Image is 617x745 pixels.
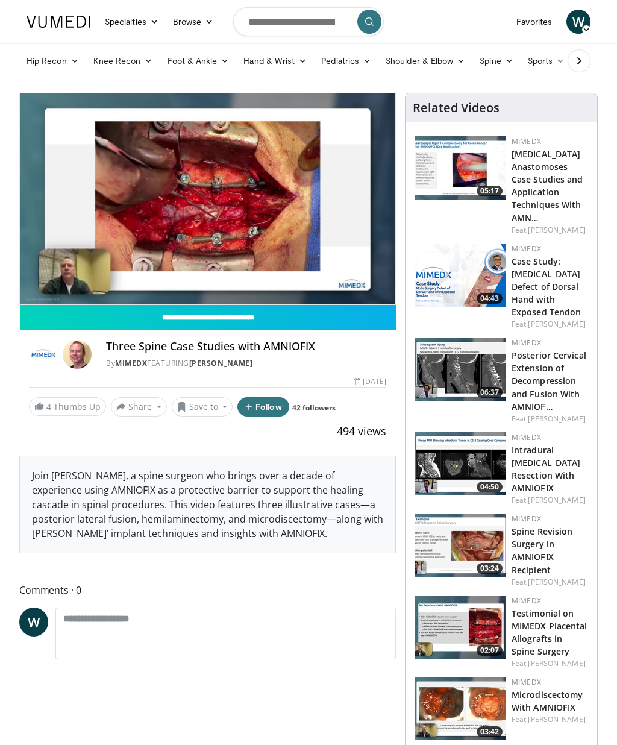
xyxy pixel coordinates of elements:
[415,596,506,659] a: 02:07
[512,225,587,236] div: Feat.
[415,514,506,577] a: 03:24
[19,582,396,598] span: Comments 0
[528,714,585,725] a: [PERSON_NAME]
[415,432,506,495] img: 28130dcb-9415-4d18-b2f0-fa0e29a55ae1.png.150x105_q85_crop-smart_upscale.png
[512,677,541,687] a: MIMEDX
[512,514,541,524] a: MIMEDX
[512,495,587,506] div: Feat.
[477,186,503,196] span: 05:17
[477,563,503,574] span: 03:24
[512,338,541,348] a: MIMEDX
[512,136,541,146] a: MIMEDX
[472,49,520,73] a: Spine
[160,49,237,73] a: Foot & Ankle
[512,244,541,254] a: MIMEDX
[477,645,503,656] span: 02:07
[512,350,586,412] a: Posterior Cervical Extension of Decompression and Fusion With AMNIOF…
[512,256,581,318] a: Case Study: [MEDICAL_DATA] Defect of Dorsal Hand with Exposed Tendon
[413,101,500,115] h4: Related Videos
[509,10,559,34] a: Favorites
[415,136,506,200] img: bded3279-518f-4537-ae8e-1e6d473626ab.150x105_q85_crop-smart_upscale.jpg
[415,432,506,495] a: 04:50
[512,714,587,725] div: Feat.
[512,148,583,224] a: [MEDICAL_DATA] Anastomoses Case Studies and Application Techniques With AMN…
[98,10,166,34] a: Specialties
[415,136,506,200] a: 05:17
[477,482,503,492] span: 04:50
[189,358,253,368] a: [PERSON_NAME]
[512,608,587,657] a: Testimonial on MIMEDX Placental Allografts in Spine Surgery
[512,689,583,713] a: Microdiscectomy With AMNIOFIX
[20,93,395,304] video-js: Video Player
[166,10,221,34] a: Browse
[528,577,585,587] a: [PERSON_NAME]
[20,456,395,553] div: Join [PERSON_NAME], a spine surgeon who brings over a decade of experience using AMNIOFIX as a pr...
[237,397,289,417] button: Follow
[477,726,503,737] span: 03:42
[512,432,541,442] a: MIMEDX
[415,514,506,577] img: a1c13f52-4c83-45cf-a20b-8014fa74e324.png.150x105_q85_crop-smart_upscale.png
[236,49,314,73] a: Hand & Wrist
[378,49,472,73] a: Shoulder & Elbow
[477,387,503,398] span: 06:37
[528,658,585,668] a: [PERSON_NAME]
[106,340,386,353] h4: Three Spine Case Studies with AMNIOFIX
[415,338,506,401] a: 06:37
[415,338,506,401] img: 870ffff8-2fe6-4319-b880-d4926705d09e.150x105_q85_crop-smart_upscale.jpg
[512,596,541,606] a: MIMEDX
[233,7,384,36] input: Search topics, interventions
[19,608,48,637] a: W
[19,49,86,73] a: Hip Recon
[512,577,587,588] div: Feat.
[512,658,587,669] div: Feat.
[512,526,572,575] a: Spine Revision Surgery in AMNIOFIX Recipient
[292,403,336,413] a: 42 followers
[115,358,147,368] a: MIMEDX
[528,413,585,424] a: [PERSON_NAME]
[354,376,386,387] div: [DATE]
[172,397,233,417] button: Save to
[314,49,378,73] a: Pediatrics
[27,16,90,28] img: VuMedi Logo
[512,319,587,330] div: Feat.
[106,358,386,369] div: By FEATURING
[528,225,585,235] a: [PERSON_NAME]
[566,10,590,34] a: W
[521,49,572,73] a: Sports
[337,424,386,438] span: 494 views
[29,397,106,416] a: 4 Thumbs Up
[415,244,506,307] img: 5b2f2c60-1a90-4d85-9dcb-5e8537f759b1.png.150x105_q85_crop-smart_upscale.png
[415,244,506,307] a: 04:43
[415,677,506,740] a: 03:42
[415,596,506,659] img: 4ae72f50-b819-46c3-9727-8fbabbdd31b7.150x105_q85_crop-smart_upscale.jpg
[86,49,160,73] a: Knee Recon
[512,444,580,494] a: Intradural [MEDICAL_DATA] Resection With AMNIOFIX
[415,677,506,740] img: e59da03c-6e6b-421b-8ae2-4d4fe7f33ed4.150x105_q85_crop-smart_upscale.jpg
[63,340,92,369] img: Avatar
[528,319,585,329] a: [PERSON_NAME]
[477,293,503,304] span: 04:43
[29,340,58,369] img: MIMEDX
[111,397,167,417] button: Share
[512,413,587,424] div: Feat.
[46,401,51,412] span: 4
[528,495,585,505] a: [PERSON_NAME]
